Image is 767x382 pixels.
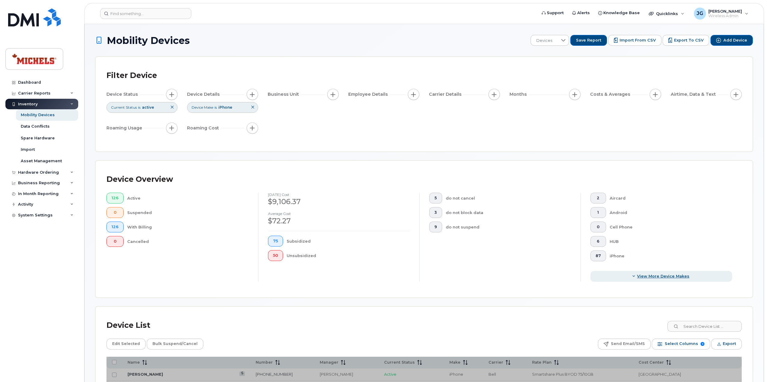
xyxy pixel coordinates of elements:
[446,207,571,218] div: do not block data
[106,236,124,247] button: 0
[590,222,606,232] button: 0
[218,105,232,110] span: iPhone
[570,35,607,46] button: Save Report
[596,225,601,229] span: 0
[711,339,742,349] button: Export
[446,222,571,232] div: do not suspend
[710,35,753,46] button: Add Device
[268,216,410,226] div: $72.27
[663,35,709,46] button: Export to CSV
[192,105,213,110] span: Device Make
[608,35,661,46] button: Import from CSV
[446,193,571,203] div: do not cancel
[112,210,119,215] span: 0
[187,91,221,98] span: Device Details
[112,239,119,244] span: 0
[112,339,140,348] span: Edit Selected
[268,193,410,197] h4: [DATE] cost
[187,125,221,131] span: Roaming Cost
[671,91,718,98] span: Airtime, Data & Text
[127,222,249,232] div: With Billing
[610,207,732,218] div: Android
[147,339,203,349] button: Bulk Suspend/Cancel
[590,91,632,98] span: Costs & Averages
[106,68,157,83] div: Filter Device
[152,339,198,348] span: Bulk Suspend/Cancel
[112,225,119,229] span: 126
[273,239,278,244] span: 75
[590,236,606,247] button: 6
[434,210,437,215] span: 3
[106,222,124,232] button: 126
[127,236,249,247] div: Cancelled
[106,91,140,98] span: Device Status
[106,193,124,203] button: 126
[106,125,144,131] span: Roaming Usage
[701,342,704,346] span: 9
[610,193,732,203] div: Aircard
[287,236,410,247] div: Subsidized
[596,196,601,200] span: 2
[138,105,140,110] span: is
[429,222,442,232] button: 9
[107,35,190,46] span: Mobility Devices
[106,172,173,187] div: Device Overview
[610,222,732,232] div: Cell Phone
[127,193,249,203] div: Active
[268,197,410,207] div: $9,106.37
[620,38,656,43] span: Import from CSV
[214,105,217,110] span: is
[598,339,651,349] button: Send Email/SMS
[576,38,601,43] span: Save Report
[429,91,463,98] span: Carrier Details
[106,318,150,333] div: Device List
[429,193,442,203] button: 5
[596,210,601,215] span: 1
[611,339,645,348] span: Send Email/SMS
[723,339,736,348] span: Export
[665,339,698,348] span: Select Columns
[723,38,747,43] span: Add Device
[268,250,283,261] button: 50
[510,91,528,98] span: Months
[590,207,606,218] button: 1
[590,271,732,282] button: View More Device Makes
[652,339,710,349] button: Select Columns 9
[434,225,437,229] span: 9
[531,35,558,46] span: Devices
[667,321,742,332] input: Search Device List ...
[429,207,442,218] button: 3
[348,91,390,98] span: Employee Details
[596,253,601,258] span: 87
[637,273,689,279] span: View More Device Makes
[106,339,146,349] button: Edit Selected
[287,250,410,261] div: Unsubsidized
[273,253,278,258] span: 50
[268,212,410,216] h4: Average cost
[590,193,606,203] button: 2
[674,38,704,43] span: Export to CSV
[106,207,124,218] button: 0
[112,196,119,200] span: 126
[610,236,732,247] div: HUB
[142,105,154,110] span: active
[268,236,283,247] button: 75
[610,250,732,261] div: iPhone
[434,196,437,200] span: 5
[111,105,137,110] span: Current Status
[127,207,249,218] div: Suspended
[596,239,601,244] span: 6
[590,250,606,261] button: 87
[268,91,301,98] span: Business Unit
